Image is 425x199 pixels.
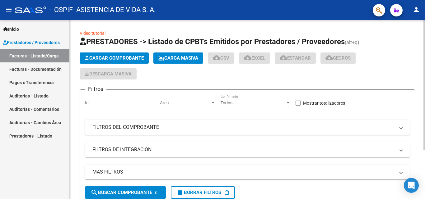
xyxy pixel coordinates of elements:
[85,71,132,77] span: Descarga Masiva
[213,54,220,61] mat-icon: cloud_download
[208,52,234,64] button: CSV
[413,6,420,13] mat-icon: person
[153,52,203,64] button: Carga Masiva
[244,54,251,61] mat-icon: cloud_download
[404,178,419,193] div: Open Intercom Messenger
[221,100,232,105] span: Todos
[49,3,73,17] span: - OSPIF
[85,186,166,199] button: Buscar Comprobante
[85,120,410,135] mat-expansion-panel-header: FILTROS DEL COMPROBANTE
[176,190,221,195] span: Borrar Filtros
[3,26,19,33] span: Inicio
[91,189,98,196] mat-icon: search
[80,31,105,36] a: Video tutorial
[85,142,410,157] mat-expansion-panel-header: FILTROS DE INTEGRACION
[275,52,316,64] button: Estandar
[80,68,137,79] app-download-masive: Descarga masiva de comprobantes (adjuntos)
[85,85,106,93] h3: Filtros
[280,54,287,61] mat-icon: cloud_download
[213,55,229,61] span: CSV
[158,55,198,61] span: Carga Masiva
[92,146,395,153] mat-panel-title: FILTROS DE INTEGRACION
[280,55,311,61] span: Estandar
[244,55,265,61] span: EXCEL
[85,165,410,179] mat-expansion-panel-header: MAS FILTROS
[5,6,12,13] mat-icon: menu
[345,39,359,45] span: (alt+q)
[80,37,345,46] span: PRESTADORES -> Listado de CPBTs Emitidos por Prestadores / Proveedores
[3,39,60,46] span: Prestadores / Proveedores
[73,3,156,17] span: - ASISTENCIA DE VIDA S. A.
[239,52,270,64] button: EXCEL
[160,100,210,106] span: Area
[325,55,351,61] span: Gecros
[171,186,235,199] button: Borrar Filtros
[303,99,345,107] span: Mostrar totalizadores
[80,52,149,64] button: Cargar Comprobante
[91,190,152,195] span: Buscar Comprobante
[80,68,137,79] button: Descarga Masiva
[325,54,333,61] mat-icon: cloud_download
[85,55,144,61] span: Cargar Comprobante
[320,52,356,64] button: Gecros
[92,124,395,131] mat-panel-title: FILTROS DEL COMPROBANTE
[176,189,184,196] mat-icon: delete
[92,169,395,175] mat-panel-title: MAS FILTROS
